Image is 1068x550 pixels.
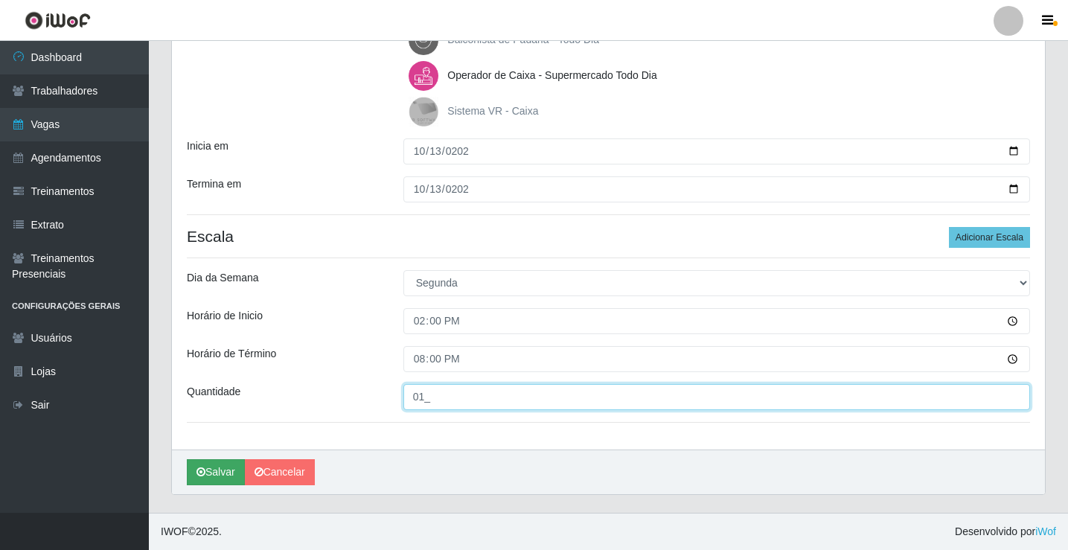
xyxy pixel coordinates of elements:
[403,138,1030,164] input: 00/00/0000
[1035,525,1056,537] a: iWof
[161,525,188,537] span: IWOF
[447,33,599,45] span: Balconista de Padaria - Todo Dia
[25,11,91,30] img: CoreUI Logo
[403,346,1030,372] input: 00:00
[955,524,1056,540] span: Desenvolvido por
[403,308,1030,334] input: 00:00
[187,346,276,362] label: Horário de Término
[161,524,222,540] span: © 2025 .
[949,227,1030,248] button: Adicionar Escala
[187,384,240,400] label: Quantidade
[409,61,444,91] img: Operador de Caixa - Supermercado Todo Dia
[187,459,245,485] button: Salvar
[187,308,263,324] label: Horário de Inicio
[187,138,228,154] label: Inicia em
[245,459,315,485] a: Cancelar
[403,176,1030,202] input: 00/00/0000
[409,97,444,127] img: Sistema VR - Caixa
[187,270,259,286] label: Dia da Semana
[187,176,241,192] label: Termina em
[403,384,1030,410] input: Informe a quantidade...
[187,227,1030,246] h4: Escala
[447,69,656,81] span: Operador de Caixa - Supermercado Todo Dia
[447,105,538,117] span: Sistema VR - Caixa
